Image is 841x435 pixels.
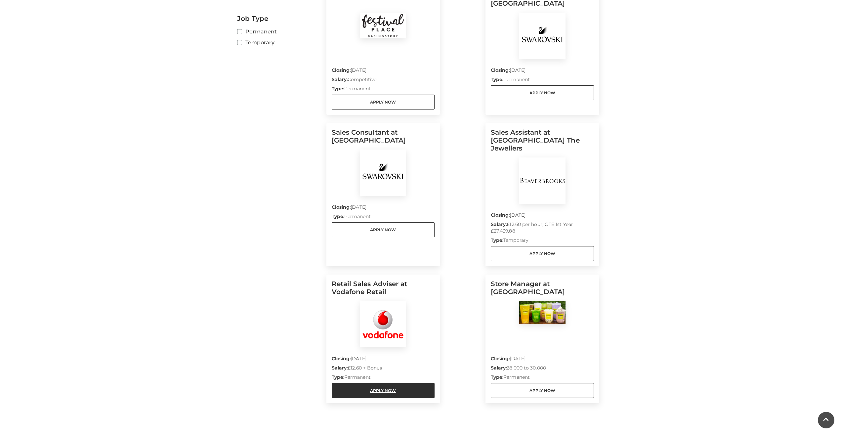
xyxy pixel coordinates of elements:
strong: Type: [332,86,344,92]
p: [DATE] [491,355,594,365]
p: Permanent [332,213,435,222]
strong: Type: [491,76,503,82]
strong: Type: [491,374,503,380]
strong: Salary: [491,365,507,371]
p: [DATE] [332,204,435,213]
strong: Type: [491,237,503,243]
label: Temporary [237,38,321,47]
p: Temporary [491,237,594,246]
strong: Closing: [332,204,351,210]
a: Apply Now [491,246,594,261]
a: Apply Now [332,95,435,109]
strong: Type: [332,213,344,219]
strong: Type: [332,374,344,380]
p: [DATE] [332,355,435,365]
p: Permanent [332,85,435,95]
img: BeaverBrooks The Jewellers [519,157,566,204]
p: Competitive [332,76,435,85]
p: £12.60 + Bonus [332,365,435,374]
h5: Store Manager at [GEOGRAPHIC_DATA] [491,280,594,301]
p: Permanent [332,374,435,383]
h5: Retail Sales Adviser at Vodafone Retail [332,280,435,301]
strong: Salary: [332,365,348,371]
strong: Closing: [491,67,510,73]
h2: Job Type [237,15,321,22]
p: Permanent [491,76,594,85]
h5: Sales Consultant at [GEOGRAPHIC_DATA] [332,128,435,150]
a: Apply Now [332,383,435,398]
p: [DATE] [491,212,594,221]
img: Vodafone Retail [360,301,406,347]
label: Permanent [237,27,321,36]
img: Swarovski [360,150,406,196]
img: Festival Place [360,13,406,38]
p: 28,000 to 30,000 [491,365,594,374]
strong: Salary: [491,221,507,227]
p: [DATE] [332,67,435,76]
strong: Closing: [491,356,510,362]
a: Apply Now [491,85,594,100]
strong: Closing: [491,212,510,218]
h5: Sales Assistant at [GEOGRAPHIC_DATA] The Jewellers [491,128,594,157]
a: Apply Now [332,222,435,237]
img: Bubble Citea [519,301,566,324]
a: Apply Now [491,383,594,398]
img: Swarovski [519,13,566,59]
strong: Closing: [332,356,351,362]
p: Permanent [491,374,594,383]
p: [DATE] [491,67,594,76]
strong: Salary: [332,76,348,82]
p: £12.60 per hour; OTE 1st Year £27,439.88 [491,221,594,237]
strong: Closing: [332,67,351,73]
